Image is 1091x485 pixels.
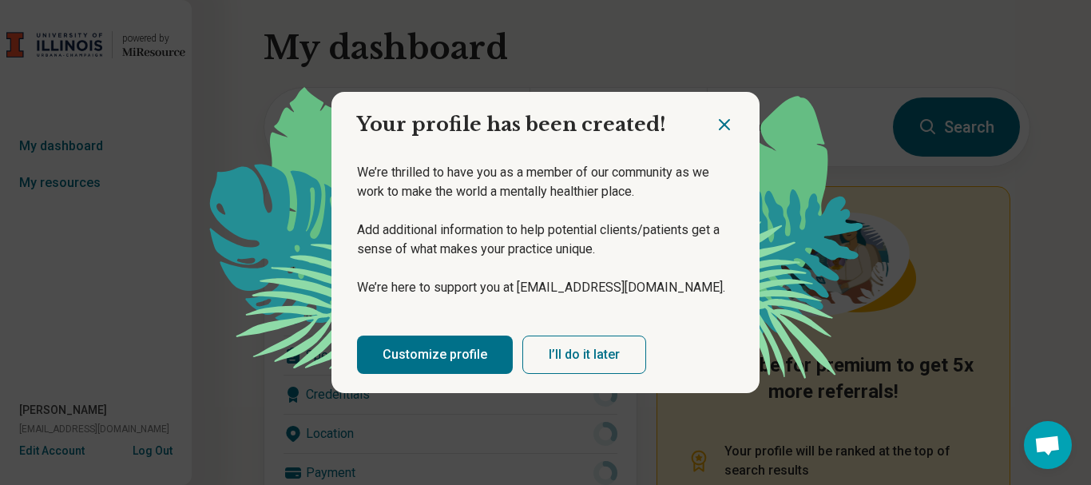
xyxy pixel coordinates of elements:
p: Add additional information to help potential clients/patients get a sense of what makes your prac... [357,221,734,259]
h2: Your profile has been created! [331,92,715,145]
button: I’ll do it later [522,336,646,374]
a: Customize profile [357,336,513,374]
p: We’re thrilled to have you as a member of our community as we work to make the world a mentally h... [357,163,734,201]
p: We’re here to support you at [EMAIL_ADDRESS][DOMAIN_NAME]. [357,278,734,297]
button: Close dialog [715,115,734,134]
